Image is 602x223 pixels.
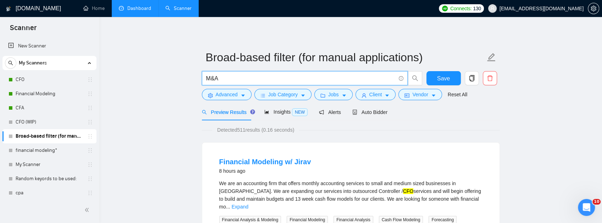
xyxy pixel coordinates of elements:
[399,76,403,81] span: info-circle
[206,74,396,83] input: Search Freelance Jobs...
[398,89,442,100] button: idcardVendorcaret-down
[442,6,448,11] img: upwork-logo.png
[84,206,92,213] span: double-left
[254,89,311,100] button: barsJob Categorycaret-down
[208,93,213,98] span: setting
[300,93,305,98] span: caret-down
[483,75,497,81] span: delete
[16,129,83,143] a: Broad-based filter (for manual applications)
[87,119,93,125] span: holder
[592,199,601,205] span: 10
[202,89,252,100] button: settingAdvancedcaret-down
[385,93,390,98] span: caret-down
[404,93,409,98] span: idcard
[202,110,207,115] span: search
[431,93,436,98] span: caret-down
[483,71,497,85] button: delete
[260,93,265,98] span: bars
[119,5,151,11] a: dashboardDashboard
[588,6,599,11] a: setting
[328,91,339,98] span: Jobs
[2,39,96,53] li: New Scanner
[408,71,422,85] button: search
[19,56,47,70] span: My Scanners
[212,126,299,134] span: Detected 511 results (0.16 seconds)
[319,109,341,115] span: Alerts
[16,143,83,158] a: financial modeling*
[264,109,308,115] span: Insights
[219,158,311,166] a: Financial Modeling w/ Jirav
[16,115,83,129] a: CFO (WIP)
[165,5,192,11] a: searchScanner
[4,23,42,38] span: Scanner
[319,110,324,115] span: notification
[241,93,245,98] span: caret-down
[16,73,83,87] a: CFO
[588,3,599,14] button: setting
[292,108,308,116] span: NEW
[87,176,93,182] span: holder
[369,91,382,98] span: Client
[226,204,230,210] span: ...
[408,75,422,81] span: search
[426,71,461,85] button: Save
[352,110,357,115] span: robot
[490,6,495,11] span: user
[403,188,414,194] mark: CFO
[578,199,595,216] iframe: Intercom live chat
[232,204,248,210] a: Expand
[87,77,93,82] span: holder
[202,109,253,115] span: Preview Results
[206,48,485,66] input: Scanner name...
[5,61,16,65] span: search
[219,167,311,175] div: 8 hours ago
[465,75,479,81] span: copy
[437,74,450,83] span: Save
[87,105,93,111] span: holder
[2,56,96,214] li: My Scanners
[487,53,496,62] span: edit
[264,109,269,114] span: area-chart
[16,158,83,172] a: My Scanner
[361,93,366,98] span: user
[87,133,93,139] span: holder
[249,109,256,115] div: Tooltip anchor
[342,93,347,98] span: caret-down
[314,89,353,100] button: folderJobscaret-down
[16,101,83,115] a: CFA
[16,186,83,200] a: cpa
[465,71,479,85] button: copy
[268,91,298,98] span: Job Category
[87,190,93,196] span: holder
[473,5,481,12] span: 130
[83,5,105,11] a: homeHome
[219,179,482,211] div: We are an accounting firm that offers monthly accounting services to small and medium sized busin...
[87,91,93,97] span: holder
[355,89,396,100] button: userClientcaret-down
[5,57,16,69] button: search
[216,91,238,98] span: Advanced
[320,93,325,98] span: folder
[16,172,83,186] a: Random keyords to be used:
[450,5,471,12] span: Connects:
[6,3,11,15] img: logo
[87,148,93,153] span: holder
[16,87,83,101] a: Financial Modeling
[448,91,467,98] a: Reset All
[412,91,428,98] span: Vendor
[8,39,91,53] a: New Scanner
[87,162,93,167] span: holder
[352,109,387,115] span: Auto Bidder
